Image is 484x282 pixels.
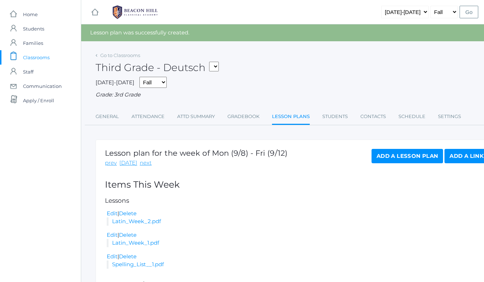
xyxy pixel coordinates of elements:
[112,218,161,225] a: Latin_Week_2.pdf
[119,159,137,167] a: [DATE]
[96,79,134,86] span: [DATE]-[DATE]
[272,109,310,125] a: Lesson Plans
[119,253,137,260] a: Delete
[360,109,386,124] a: Contacts
[23,7,38,22] span: Home
[108,3,162,21] img: BHCALogos-05-308ed15e86a5a0abce9b8dd61676a3503ac9727e845dece92d48e8588c001991.png
[23,22,44,36] span: Students
[119,231,137,238] a: Delete
[107,210,117,217] a: Edit
[23,50,50,65] span: Classrooms
[322,109,348,124] a: Students
[372,149,443,163] a: Add a Lesson Plan
[438,109,461,124] a: Settings
[112,239,159,246] a: Latin_Week_1.pdf
[132,109,165,124] a: Attendance
[460,6,478,18] input: Go
[105,149,287,157] h1: Lesson plan for the week of Mon (9/8) - Fri (9/12)
[23,65,33,79] span: Staff
[398,109,425,124] a: Schedule
[23,79,62,93] span: Communication
[177,109,215,124] a: Attd Summary
[23,93,54,108] span: Apply / Enroll
[227,109,259,124] a: Gradebook
[81,24,484,41] div: Lesson plan was successfully created.
[100,52,140,58] a: Go to Classrooms
[112,261,164,268] a: Spelling_List__1.pdf
[105,159,117,167] a: prev
[107,253,117,260] a: Edit
[119,210,137,217] a: Delete
[96,109,119,124] a: General
[107,231,117,238] a: Edit
[140,159,152,167] a: next
[23,36,43,50] span: Families
[96,62,219,73] h2: Third Grade - Deutsch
